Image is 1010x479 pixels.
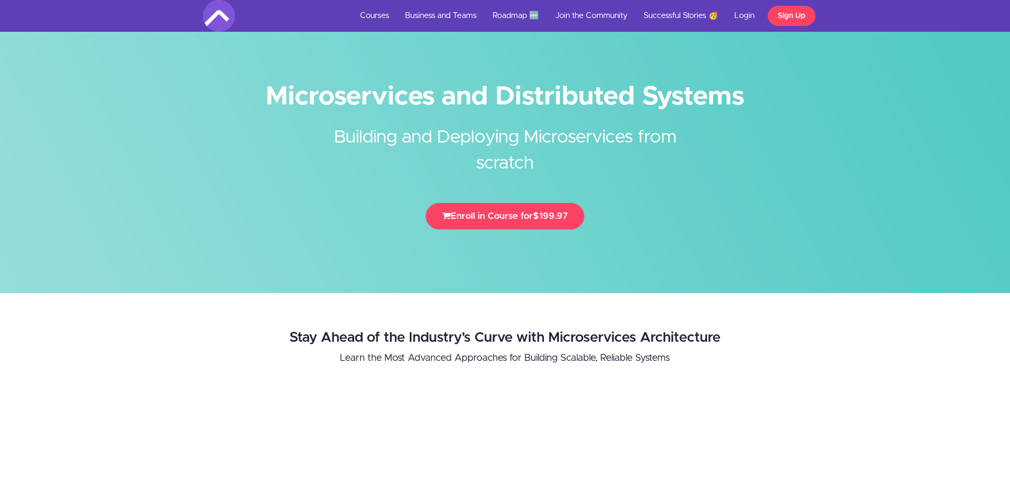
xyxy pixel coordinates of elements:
h1: Microservices and Distributed Systems [203,85,807,109]
a: Sign Up [768,6,815,26]
button: Enroll in Course for$199.97 [426,203,584,229]
p: Learn the Most Advanced Approaches for Building Scalable, Reliable Systems [171,351,839,366]
h2: Building and Deploying Microservices from scratch [306,109,704,176]
span: $199.97 [533,211,568,220]
h2: Stay Ahead of the Industry's Curve with Microservices Architecture [171,330,839,345]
